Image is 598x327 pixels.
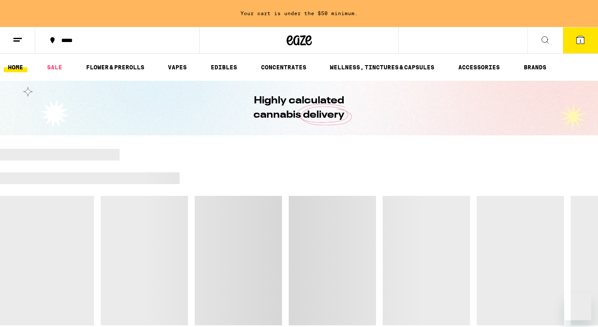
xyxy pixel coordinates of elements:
[563,27,598,53] button: 1
[454,62,504,72] a: ACCESSORIES
[43,62,66,72] a: SALE
[564,293,591,320] iframe: Button to launch messaging window
[206,62,241,72] a: EDIBLES
[326,62,439,72] a: WELLNESS, TINCTURES & CAPSULES
[230,94,368,122] h1: Highly calculated cannabis delivery
[257,62,311,72] a: CONCENTRATES
[579,38,582,43] span: 1
[82,62,149,72] a: FLOWER & PREROLLS
[520,62,551,72] a: BRANDS
[164,62,191,72] a: VAPES
[4,62,27,72] a: HOME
